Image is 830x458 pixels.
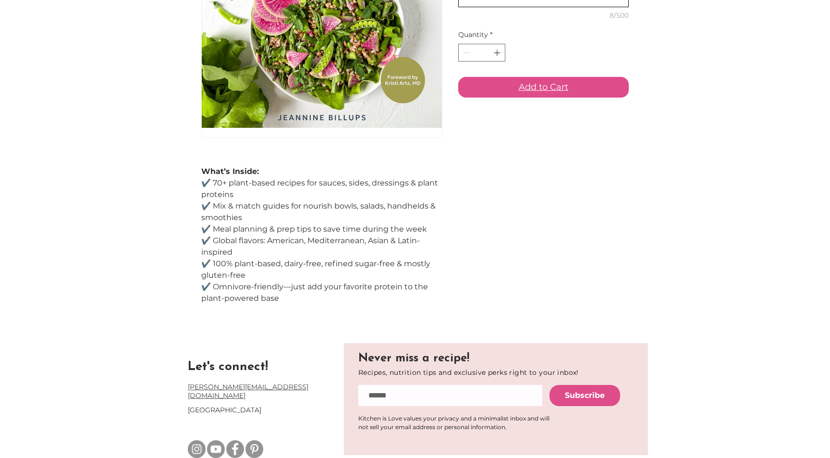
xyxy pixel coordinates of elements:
button: Decrement [460,44,472,61]
span: Recipes, nutrition tips and exclusive perks right to your inbox! [358,368,579,377]
strong: What’s Inside: [201,167,259,176]
div: 8/500 [458,11,629,21]
img: Pinterest [245,440,263,458]
p: ✔️ Global flavors: American, Mediterranean, Asian & Latin-inspired [201,235,441,258]
p: ✔️ 70+ plant-based recipes for sauces, sides, dressings & plant proteins [201,177,441,200]
img: Facebook [226,440,244,458]
img: Youtube [207,440,225,458]
p: ✔️ 100% plant-based, dairy-free, refined sugar-free & mostly gluten-free [201,258,441,281]
button: Add to Cart [458,77,629,98]
p: ✔️ Meal planning & prep tips to save time during the week [201,223,441,235]
p: ✔️ Omnivore-friendly—just add your favorite protein to the plant-powered base [201,281,441,304]
img: Instagram [188,440,206,458]
span: [GEOGRAPHIC_DATA] [188,406,261,414]
a: [PERSON_NAME][EMAIL_ADDRESS][DOMAIN_NAME] [188,383,308,400]
ul: Social Bar [188,440,263,458]
a: Let's connect! [188,360,268,373]
button: Subscribe [549,385,620,406]
p: ✔️ Mix & match guides for nourish bowls, salads, handhelds & smoothies [201,200,441,223]
span: Never miss a recipe! [358,353,469,364]
input: Quantity [472,44,492,61]
span: Add to Cart [519,81,568,94]
span: Subscribe [565,390,605,401]
legend: Quantity [458,30,492,44]
span: ​Kitchen is Love values your privacy and a minimalist inbox and will not sell your email address ... [358,415,549,431]
button: Increment [492,44,504,61]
